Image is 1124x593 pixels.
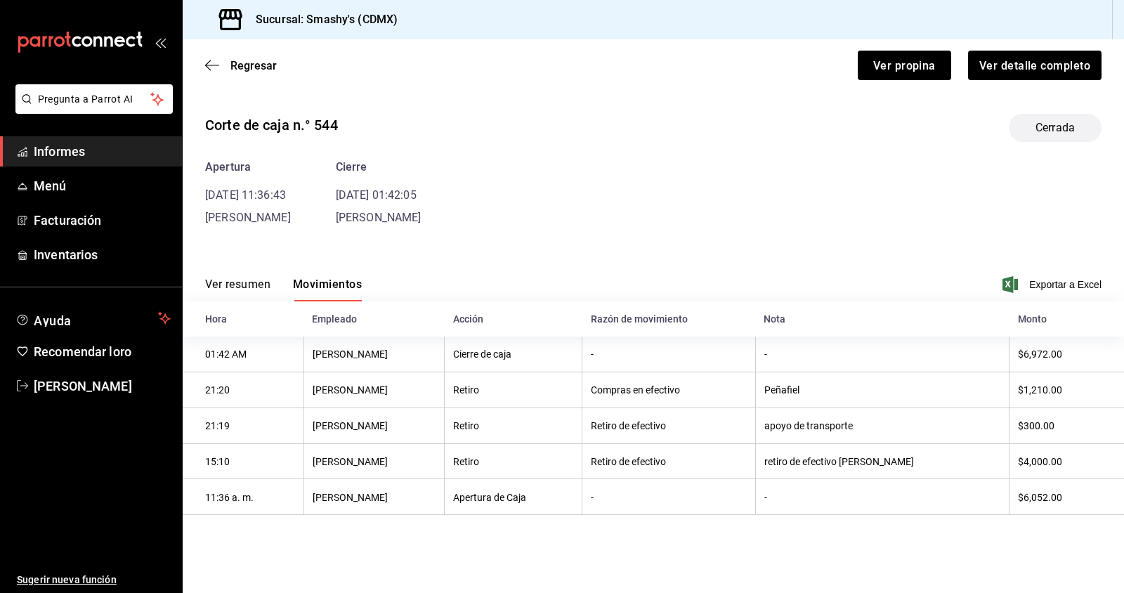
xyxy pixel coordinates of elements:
font: $300.00 [1018,421,1054,432]
font: Peñafiel [764,385,799,396]
font: Cierre de caja [453,349,511,360]
font: 01:42 AM [205,349,247,360]
font: [PERSON_NAME] [313,456,388,467]
font: Pregunta a Parrot AI [38,93,133,105]
a: Pregunta a Parrot AI [10,102,173,117]
button: Exportar a Excel [1005,276,1102,293]
font: Facturación [34,213,101,228]
font: [PERSON_NAME] [336,211,421,224]
font: Hora [205,314,227,325]
font: $4,000.00 [1018,456,1062,467]
font: [PERSON_NAME] [34,379,132,393]
div: pestañas de navegación [205,277,362,301]
font: Compras en efectivo [591,385,680,396]
font: Inventarios [34,247,98,262]
font: Apertura de Caja [453,492,526,503]
font: Informes [34,144,85,159]
font: apoyo de transporte [764,421,853,432]
font: Ayuda [34,313,72,328]
font: Cierre [336,160,367,174]
font: 11:36 a. m. [205,492,254,503]
font: Corte de caja n.° 544 [205,117,338,133]
font: 15:10 [205,456,230,467]
font: Exportar a Excel [1029,279,1102,290]
font: [PERSON_NAME] [313,349,388,360]
font: Movimientos [293,278,362,291]
font: Empleado [312,314,357,325]
font: [PERSON_NAME] [313,421,388,432]
font: Nota [764,314,785,325]
font: 21:19 [205,421,230,432]
font: Acción [453,314,483,325]
font: Sucursal: Smashy's (CDMX) [256,13,398,26]
button: Ver detalle completo [968,51,1102,80]
button: Pregunta a Parrot AI [15,84,173,114]
font: Retiro [453,456,479,467]
font: Retiro de efectivo [591,456,666,467]
font: retiro de efectivo [PERSON_NAME] [764,456,914,467]
font: 21:20 [205,385,230,396]
font: - [591,349,594,360]
font: - [764,349,767,360]
font: Sugerir nueva función [17,574,117,585]
font: [DATE] 01:42:05 [336,188,417,202]
font: Ver detalle completo [979,58,1090,72]
font: Razón de movimiento [591,314,688,325]
font: $6,972.00 [1018,349,1062,360]
font: Retiro [453,421,479,432]
font: Monto [1018,314,1047,325]
font: [PERSON_NAME] [205,211,291,224]
font: Recomendar loro [34,344,131,359]
font: $6,052.00 [1018,492,1062,503]
font: $1,210.00 [1018,385,1062,396]
button: Ver propina [858,51,951,80]
font: Regresar [230,59,277,72]
font: - [591,492,594,503]
font: Apertura [205,160,251,174]
font: Cerrada [1035,121,1075,134]
font: Ver resumen [205,278,270,291]
font: Retiro de efectivo [591,421,666,432]
font: [PERSON_NAME] [313,385,388,396]
font: Retiro [453,385,479,396]
font: - [764,492,767,503]
button: abrir_cajón_menú [155,37,166,48]
font: [PERSON_NAME] [313,492,388,503]
button: Regresar [205,59,277,72]
font: [DATE] 11:36:43 [205,188,286,202]
font: Menú [34,178,67,193]
font: Ver propina [873,58,936,72]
